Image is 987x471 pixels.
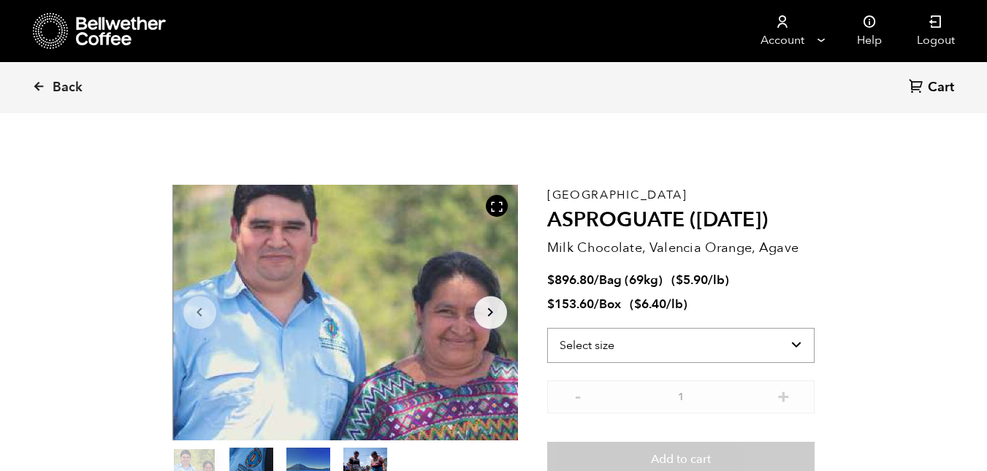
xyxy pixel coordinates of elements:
[594,296,599,313] span: /
[634,296,641,313] span: $
[909,78,958,98] a: Cart
[547,296,594,313] bdi: 153.60
[547,272,555,288] span: $
[599,272,663,288] span: Bag (69kg)
[928,79,954,96] span: Cart
[676,272,683,288] span: $
[599,296,621,313] span: Box
[594,272,599,288] span: /
[547,296,555,313] span: $
[53,79,83,96] span: Back
[547,272,594,288] bdi: 896.80
[708,272,725,288] span: /lb
[569,388,587,402] button: -
[634,296,666,313] bdi: 6.40
[630,296,687,313] span: ( )
[547,238,815,258] p: Milk Chocolate, Valencia Orange, Agave
[774,388,793,402] button: +
[671,272,729,288] span: ( )
[666,296,683,313] span: /lb
[547,208,815,233] h2: ASPROGUATE ([DATE])
[676,272,708,288] bdi: 5.90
